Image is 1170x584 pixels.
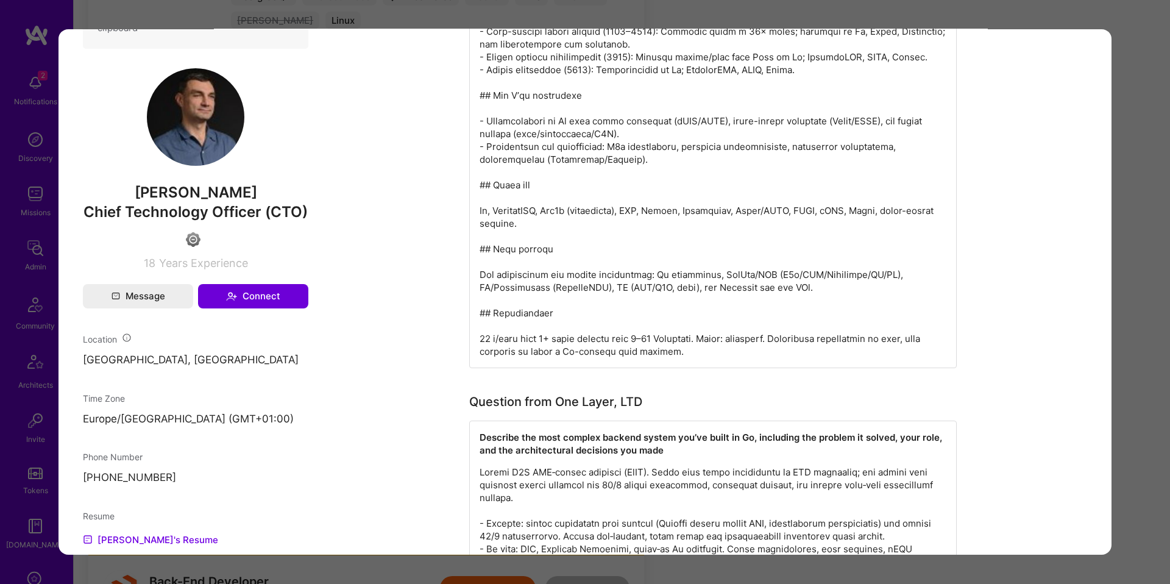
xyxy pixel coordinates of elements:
span: Chief Technology Officer (CTO) [83,203,308,221]
img: User Avatar [147,68,244,166]
p: [GEOGRAPHIC_DATA], [GEOGRAPHIC_DATA] [83,353,308,368]
a: [PERSON_NAME]'s Resume [83,532,218,547]
span: Phone Number [83,452,143,462]
img: Limited Access [186,232,200,247]
p: Europe/[GEOGRAPHIC_DATA] (GMT+01:00 ) [83,412,308,427]
i: icon Mail [112,292,120,301]
button: Connect [198,284,308,308]
div: modal [58,29,1111,555]
strong: Describe the most complex backend system you’ve built in Go, including the problem it solved, you... [480,432,945,456]
span: 18 [144,257,155,269]
div: Question from One Layer, LTD [469,393,642,411]
span: Years Experience [159,257,248,269]
img: Resume [83,535,93,544]
p: [PHONE_NUMBER] [83,471,308,485]
span: Time Zone [83,393,125,404]
i: icon Connect [226,291,237,302]
a: User Avatar [147,157,244,168]
span: Resume [83,511,115,521]
div: Location [83,333,308,346]
button: Message [83,284,193,308]
span: [PERSON_NAME] [83,183,308,202]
